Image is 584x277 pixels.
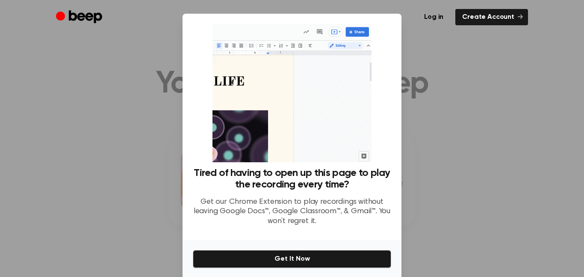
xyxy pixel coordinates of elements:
[455,9,528,25] a: Create Account
[56,9,104,26] a: Beep
[417,9,450,25] a: Log in
[193,250,391,268] button: Get It Now
[193,197,391,226] p: Get our Chrome Extension to play recordings without leaving Google Docs™, Google Classroom™, & Gm...
[193,167,391,191] h3: Tired of having to open up this page to play the recording every time?
[212,24,371,162] img: Beep extension in action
